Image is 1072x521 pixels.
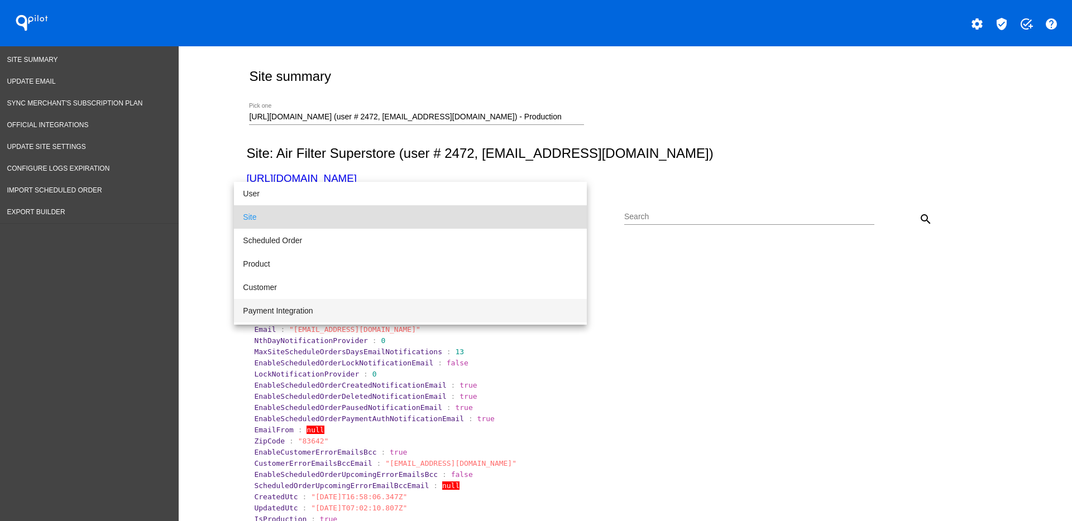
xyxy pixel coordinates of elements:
[243,182,578,205] span: User
[243,299,578,322] span: Payment Integration
[243,252,578,276] span: Product
[243,322,578,346] span: Shipping Integration
[243,205,578,229] span: Site
[243,276,578,299] span: Customer
[243,229,578,252] span: Scheduled Order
